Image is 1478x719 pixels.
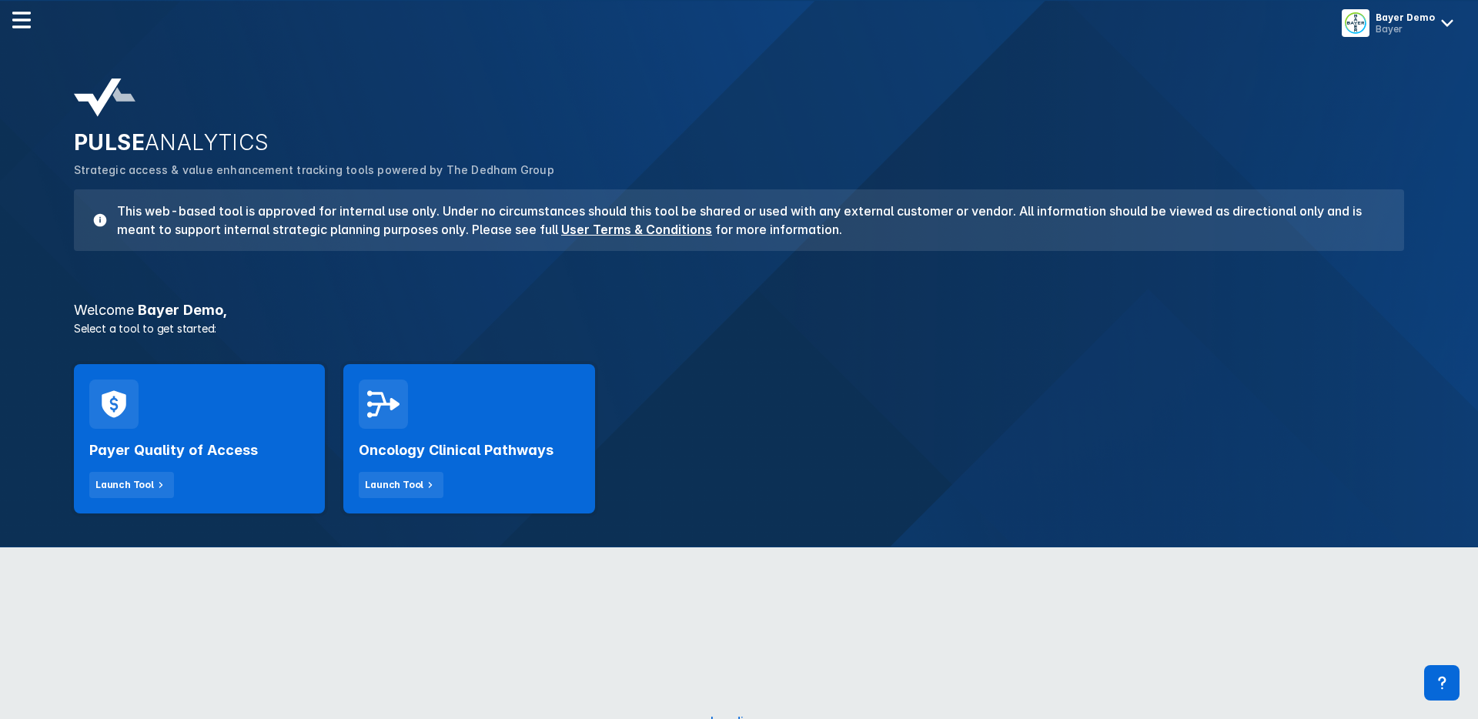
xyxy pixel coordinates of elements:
div: Bayer [1376,23,1435,35]
h3: Bayer Demo , [65,303,1413,317]
a: Payer Quality of AccessLaunch Tool [74,364,325,513]
button: Launch Tool [89,472,174,498]
img: menu--horizontal.svg [12,11,31,29]
div: Contact Support [1424,665,1460,701]
img: pulse-analytics-logo [74,79,135,117]
a: User Terms & Conditions [561,222,712,237]
a: Oncology Clinical PathwaysLaunch Tool [343,364,594,513]
div: Launch Tool [365,478,423,492]
h2: Payer Quality of Access [89,441,258,460]
h2: PULSE [74,129,1404,156]
h2: Oncology Clinical Pathways [359,441,553,460]
button: Launch Tool [359,472,443,498]
h3: This web-based tool is approved for internal use only. Under no circumstances should this tool be... [108,202,1386,239]
p: Strategic access & value enhancement tracking tools powered by The Dedham Group [74,162,1404,179]
div: Bayer Demo [1376,12,1435,23]
span: Welcome [74,302,134,318]
span: ANALYTICS [145,129,269,156]
div: Launch Tool [95,478,154,492]
img: menu button [1345,12,1366,34]
p: Select a tool to get started: [65,320,1413,336]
